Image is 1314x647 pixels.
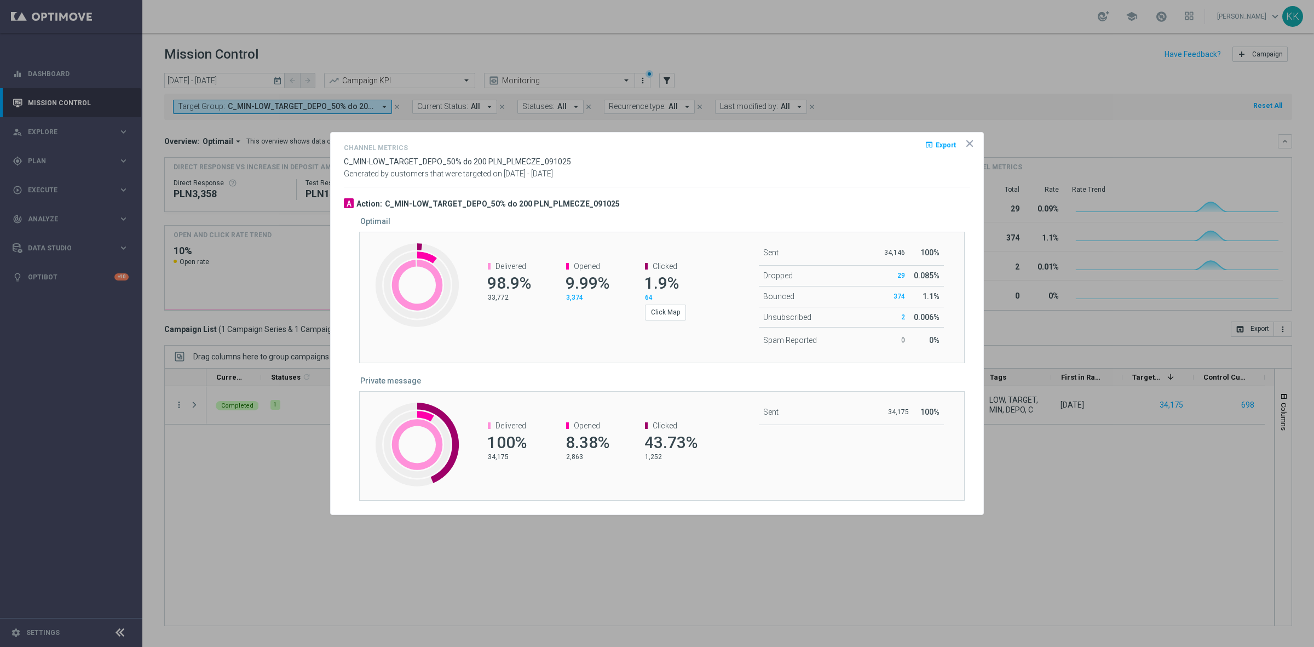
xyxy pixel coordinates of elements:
p: 0 [883,336,905,345]
p: 2,863 [566,453,617,461]
span: 98.9% [487,273,531,293]
span: 100% [487,433,527,452]
span: Export [936,141,956,148]
span: Delivered [495,262,526,271]
span: Unsubscribed [763,313,811,322]
span: C_MIN-LOW_TARGET_DEPO_50% do 200 PLN_PLMECZE_091025 [344,157,571,166]
p: 33,772 [488,293,539,302]
span: Delivered [495,421,526,430]
h3: Action: [356,199,382,209]
span: Spam Reported [763,336,817,345]
h3: C_MIN-LOW_TARGET_DEPO_50% do 200 PLN_PLMECZE_091025 [385,199,620,209]
span: Sent [763,248,779,257]
span: Opened [574,262,600,271]
button: Click Map [645,305,686,320]
opti-icon: icon [964,138,975,149]
h5: Private message [360,376,421,385]
span: 2 [901,313,905,321]
span: Dropped [763,271,793,280]
div: A [344,198,354,208]
span: 1.9% [644,273,679,293]
span: 9.99% [566,273,609,293]
p: 34,175 [886,408,908,416]
span: 0.006% [914,313,940,322]
h5: Optimail [360,217,390,226]
span: 29 [897,272,905,279]
span: 100% [920,248,940,257]
span: 0.085% [914,271,940,280]
span: 43.73% [644,433,698,452]
button: open_in_browser Export [924,138,957,151]
span: Generated by customers that were targeted on [344,169,502,178]
i: open_in_browser [925,140,933,149]
p: 34,175 [488,453,539,461]
span: Sent [763,408,779,416]
span: [DATE] - [DATE] [504,169,553,178]
span: 1.1% [923,292,940,301]
span: 64 [645,294,653,301]
span: 3,374 [566,294,583,301]
span: Opened [574,421,600,430]
h4: Channel Metrics [344,144,408,152]
span: Clicked [653,421,677,430]
p: 1,252 [645,453,696,461]
span: 8.38% [566,433,609,452]
span: Bounced [763,292,794,301]
span: 100% [920,408,940,416]
span: 374 [894,293,905,300]
p: 34,146 [883,248,905,257]
span: 0% [929,336,940,345]
span: Clicked [653,262,677,271]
